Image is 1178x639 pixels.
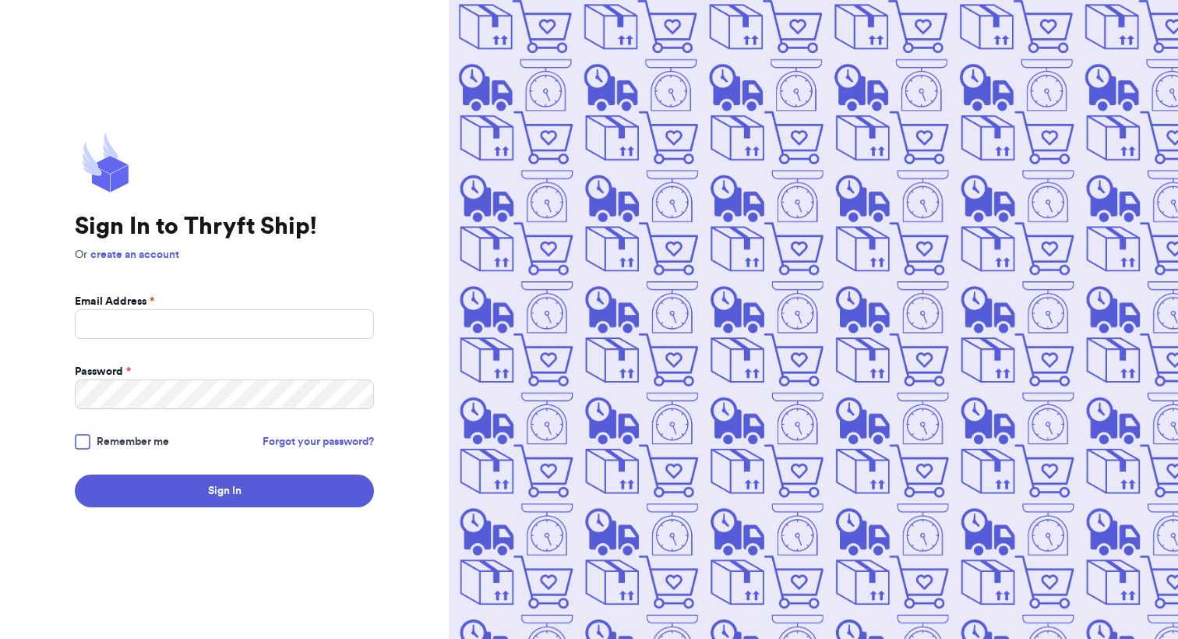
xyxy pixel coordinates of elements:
p: Or [75,247,374,263]
span: Remember me [97,434,169,450]
label: Email Address [75,294,154,309]
a: Forgot your password? [263,434,374,450]
a: create an account [90,249,179,260]
button: Sign In [75,475,374,507]
label: Password [75,364,131,380]
h1: Sign In to Thryft Ship! [75,213,374,241]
